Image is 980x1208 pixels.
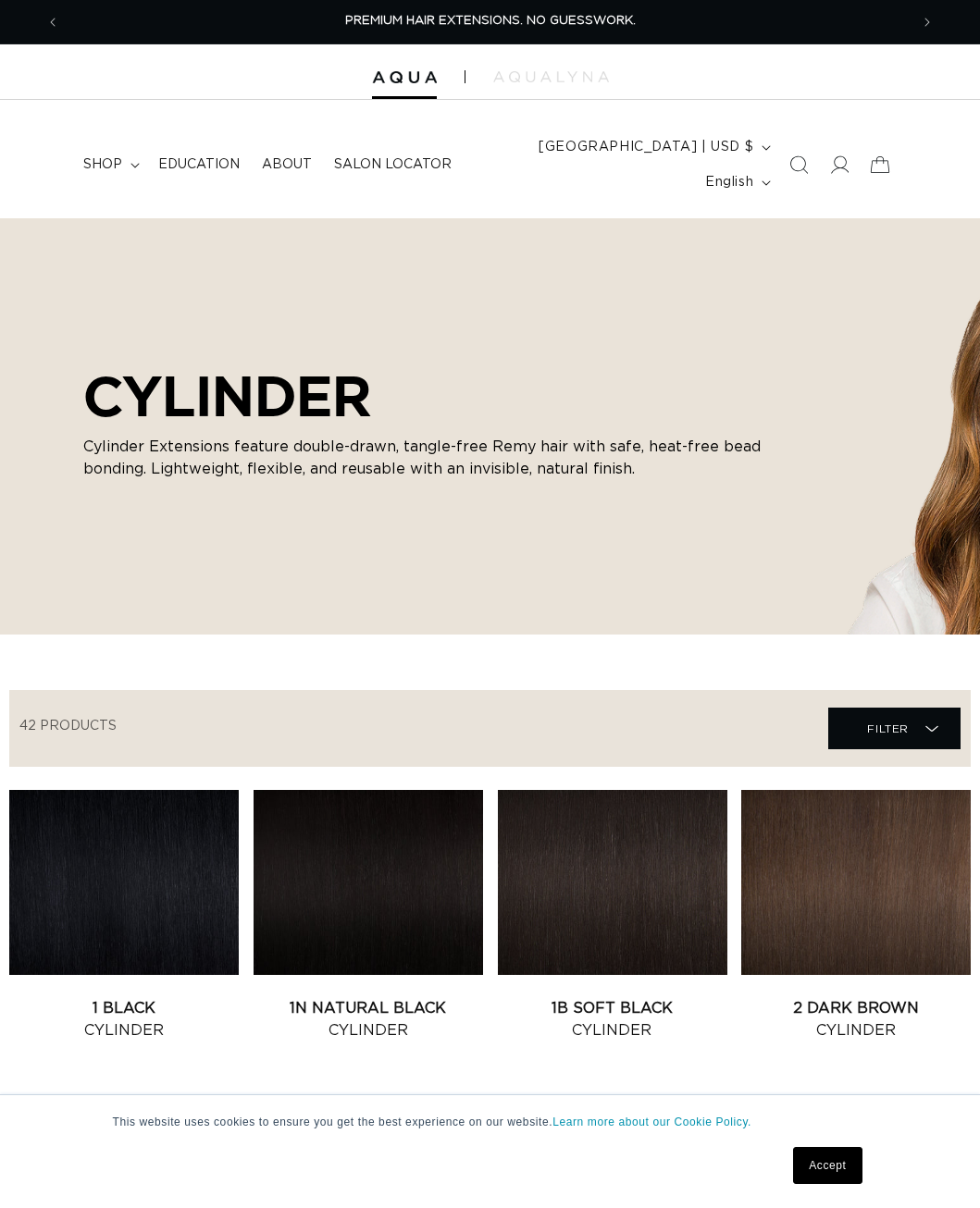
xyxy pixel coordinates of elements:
a: 1N Natural Black Cylinder [254,997,483,1042]
a: 2 Dark Brown Cylinder [741,997,971,1042]
p: This website uses cookies to ensure you get the best experience on our website. [113,1114,868,1130]
span: English [705,173,753,192]
a: Learn more about our Cookie Policy. [552,1116,751,1128]
summary: Search [778,144,819,185]
span: shop [83,156,122,173]
button: [GEOGRAPHIC_DATA] | USD $ [527,129,778,165]
span: Education [158,156,240,173]
button: Previous announcement [32,5,73,40]
summary: shop [72,145,147,184]
a: Education [147,145,251,184]
img: Aqua Hair Extensions [372,71,437,84]
span: 42 products [19,720,117,733]
span: Filter [867,711,909,746]
a: 1 Black Cylinder [9,997,239,1042]
a: Accept [793,1147,862,1184]
a: 1B Soft Black Cylinder [498,997,727,1042]
a: About [251,145,323,184]
img: aqualyna.com [493,71,609,82]
span: [GEOGRAPHIC_DATA] | USD $ [539,138,753,157]
p: Cylinder Extensions feature double-drawn, tangle-free Remy hair with safe, heat-free bead bonding... [83,436,787,480]
button: English [694,165,778,200]
span: Salon Locator [334,156,452,173]
h2: CYLINDER [83,364,787,428]
a: Salon Locator [323,145,463,184]
button: Next announcement [907,5,948,40]
span: About [262,156,312,173]
span: PREMIUM HAIR EXTENSIONS. NO GUESSWORK. [345,15,636,27]
summary: Filter [828,708,961,749]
